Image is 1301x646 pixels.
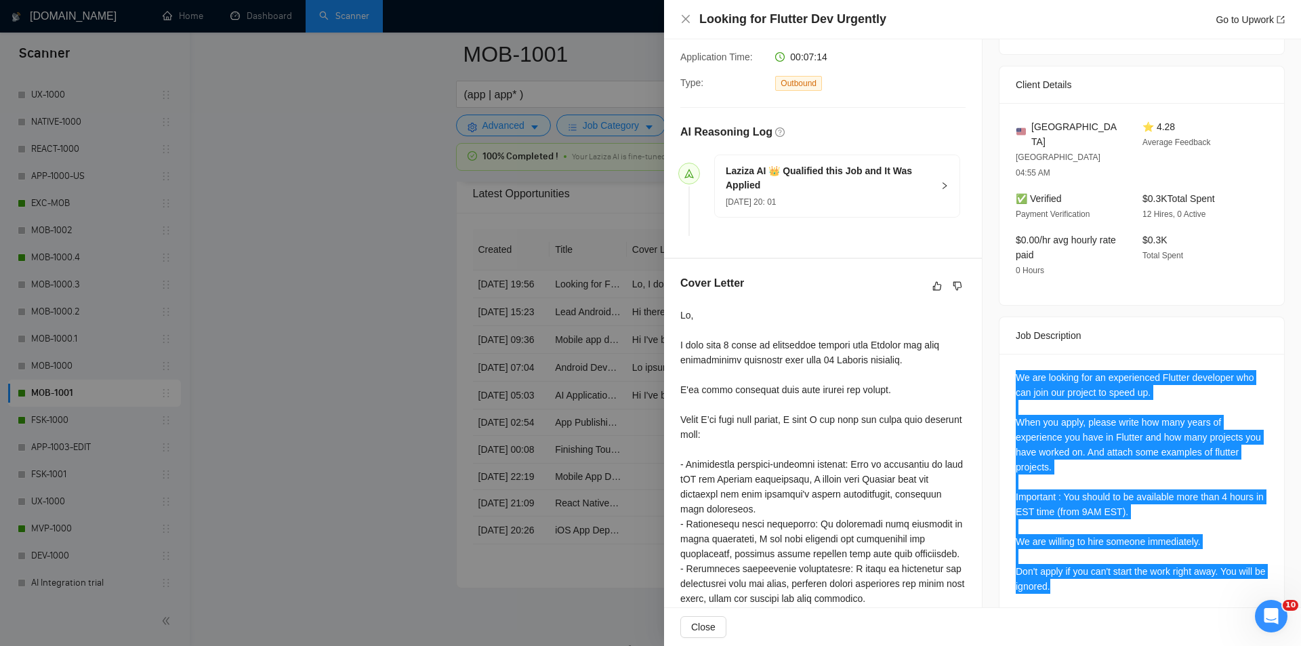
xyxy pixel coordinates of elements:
span: dislike [953,281,962,291]
span: ✅ Verified [1016,193,1062,204]
span: Payment Verification [1016,209,1090,219]
h5: AI Reasoning Log [680,124,772,140]
span: clock-circle [775,52,785,62]
span: $0.00/hr avg hourly rate paid [1016,235,1116,260]
img: 🇺🇸 [1016,127,1026,136]
span: Close [691,620,716,634]
span: Average Feedback [1142,138,1211,147]
span: [DATE] 20: 01 [726,197,776,207]
a: Go to Upworkexport [1216,14,1285,25]
iframe: Intercom live chat [1255,600,1287,632]
span: question-circle [775,127,785,137]
button: Close [680,14,691,25]
span: Application Time: [680,52,753,62]
h4: Looking for Flutter Dev Urgently [699,11,886,28]
button: dislike [949,278,966,294]
h5: Cover Letter [680,275,744,291]
span: close [680,14,691,24]
span: send [684,169,694,178]
div: We are looking for an experienced Flutter developer who can join our project to speed up. When yo... [1016,370,1268,594]
div: Client Details [1016,66,1268,103]
span: 10 [1283,600,1298,611]
span: $0.3K Total Spent [1142,193,1215,204]
span: [GEOGRAPHIC_DATA] 04:55 AM [1016,153,1100,178]
button: like [929,278,945,294]
div: Job Description [1016,317,1268,354]
span: Outbound [775,76,822,91]
span: right [941,182,949,190]
h5: Laziza AI 👑 Qualified this Job and It Was Applied [726,164,932,193]
span: export [1277,16,1285,24]
span: $0.3K [1142,235,1168,245]
span: Type: [680,77,703,88]
span: 0 Hours [1016,266,1044,275]
span: like [932,281,942,291]
span: ⭐ 4.28 [1142,121,1175,132]
span: 12 Hires, 0 Active [1142,209,1205,219]
span: [GEOGRAPHIC_DATA] [1031,119,1121,149]
span: Total Spent [1142,251,1183,260]
span: 00:07:14 [790,52,827,62]
button: Close [680,616,726,638]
